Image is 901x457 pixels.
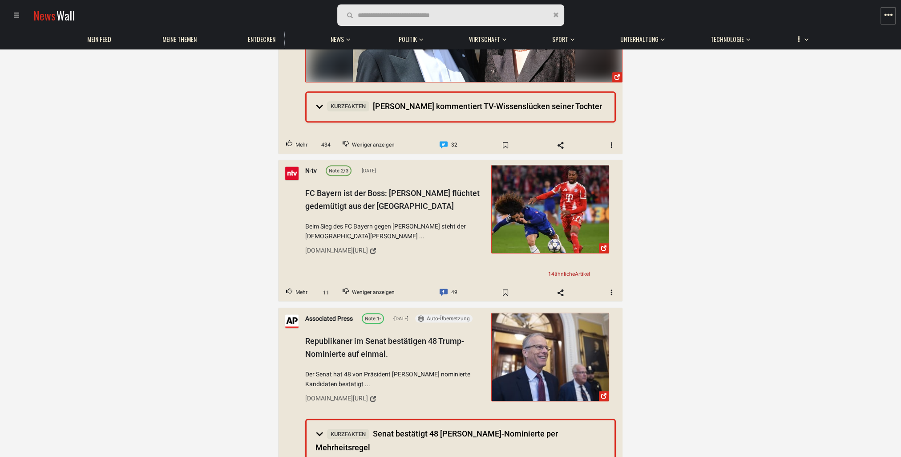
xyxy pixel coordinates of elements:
[616,31,663,48] a: Unterhaltung
[365,316,377,322] span: Note:
[327,101,602,110] span: [PERSON_NAME] kommentiert TV-Wissenslücken seiner Tochter
[329,167,348,175] div: 2/3
[493,286,518,300] span: Bookmark
[393,315,408,323] span: [DATE]
[360,167,376,175] span: [DATE]
[335,284,402,301] button: Downvote
[394,31,421,48] a: Politik
[305,336,464,359] span: Republikaner im Senat bestätigen 48 Trump-Nominierte auf einmal.
[87,35,111,43] span: Mein Feed
[305,244,485,259] a: [DOMAIN_NAME][URL]
[432,137,465,154] a: Comment
[326,27,353,48] button: News
[285,314,299,328] img: Profilbild von Associated Press
[352,287,395,298] span: Weniger anzeigen
[552,35,568,43] span: Sport
[327,429,369,439] span: Kurzfakten
[335,137,402,154] button: Downvote
[307,93,614,121] summary: Kurzfakten[PERSON_NAME] kommentiert TV-Wissenslücken seiner Tochter
[491,313,609,401] a: Republikaner im Senat bestätigen 48 Trump-Nominierte auf einmal.
[33,7,56,24] span: News
[492,313,609,401] img: Republikaner im Senat bestätigen 48 Trump-Nominierte auf einmal.
[548,31,573,48] a: Sport
[352,139,395,151] span: Weniger anzeigen
[305,369,485,389] span: Der Senat hat 48 von Präsident [PERSON_NAME] nominierte Kandidaten bestätigt ...
[315,429,558,452] span: Senat bestätigt 48 [PERSON_NAME]-Nominierte per Mehrheitsregel
[706,31,748,48] a: Technologie
[279,284,315,301] button: Upvote
[305,394,368,404] div: [DOMAIN_NAME][URL]
[394,27,423,48] button: Politik
[465,31,505,48] a: Wirtschaft
[548,271,590,277] span: 14 Artikel
[162,35,197,43] span: Meine Themen
[327,101,369,111] span: Kurzfakten
[616,27,665,48] button: Unterhaltung
[554,271,575,277] span: ähnliche
[305,221,485,241] span: Beim Sieg des FC Bayern gegen [PERSON_NAME] steht der [DEMOGRAPHIC_DATA][PERSON_NAME] ...
[331,35,344,43] span: News
[491,165,609,253] a: FC Bayern ist der Boss: Marc Cucurella flüchtet gedemütigt aus der Allianz ...
[279,137,315,154] button: Upvote
[465,27,506,48] button: Wirtschaft
[57,7,75,24] span: Wall
[493,138,518,152] span: Bookmark
[318,141,334,149] span: 434
[362,313,384,324] a: Note:1-
[545,269,594,279] a: 14ähnlicheArtikel
[318,289,334,297] span: 11
[295,287,307,298] span: Mehr
[492,165,609,253] img: FC Bayern ist der Boss: Marc Cucurella flüchtet gedemütigt aus der Allianz ...
[285,167,299,180] img: Profilbild von N-tv
[33,7,75,24] a: NewsWall
[399,35,417,43] span: Politik
[365,315,381,323] div: 1-
[305,314,353,323] a: Associated Press
[548,138,574,152] span: Share
[620,35,659,43] span: Unterhaltung
[305,246,368,256] div: [DOMAIN_NAME][URL]
[451,287,457,298] span: 49
[469,35,500,43] span: Wirtschaft
[415,314,473,322] button: Auto-Übersetzung
[548,286,574,300] span: Share
[295,139,307,151] span: Mehr
[451,139,457,151] span: 32
[326,31,348,48] a: News
[83,31,116,48] a: Mein Feed
[432,284,465,301] a: Comment
[305,188,480,211] span: FC Bayern ist der Boss: [PERSON_NAME] flüchtet gedemütigt aus der [GEOGRAPHIC_DATA]
[548,27,574,48] button: Sport
[706,27,750,48] button: Technologie
[305,392,485,407] a: [DOMAIN_NAME][URL]
[711,35,744,43] span: Technologie
[248,35,275,43] span: Entdecken
[326,165,352,176] a: Note:2/3
[305,166,317,176] a: N-tv
[329,168,341,174] span: Note:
